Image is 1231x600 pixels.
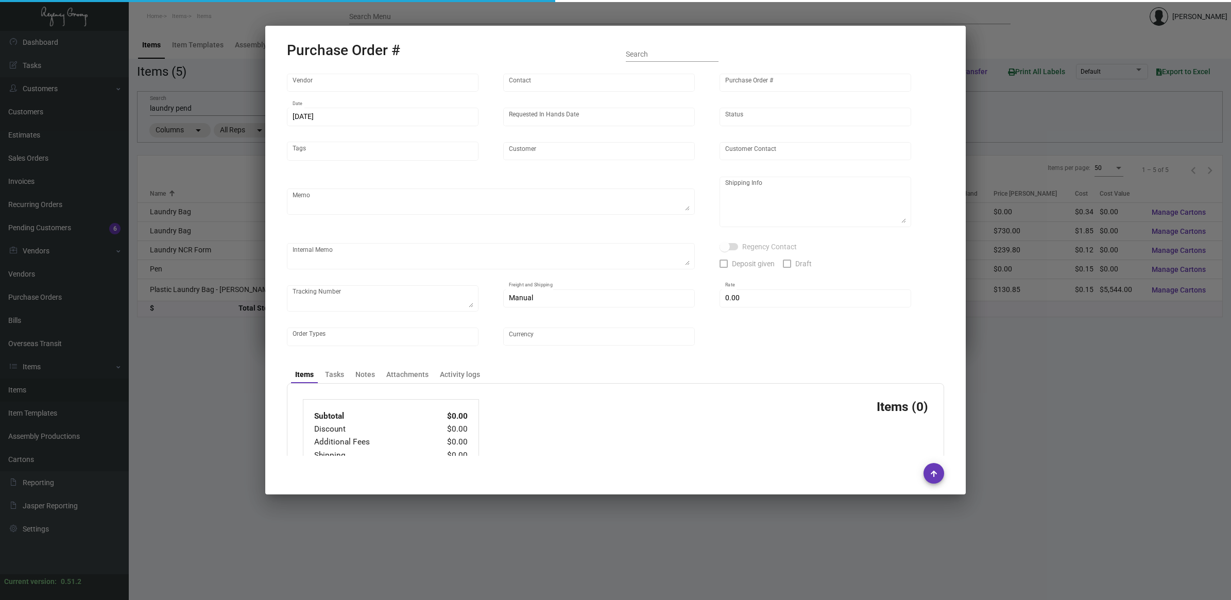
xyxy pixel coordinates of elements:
[295,369,314,380] div: Items
[425,436,468,449] td: $0.00
[732,258,775,270] span: Deposit given
[425,410,468,423] td: $0.00
[425,449,468,462] td: $0.00
[287,42,400,59] h2: Purchase Order #
[61,576,81,587] div: 0.51.2
[440,369,480,380] div: Activity logs
[4,576,57,587] div: Current version:
[795,258,812,270] span: Draft
[314,423,425,436] td: Discount
[355,369,375,380] div: Notes
[742,241,797,253] span: Regency Contact
[314,449,425,462] td: Shipping
[509,294,533,302] span: Manual
[425,423,468,436] td: $0.00
[314,410,425,423] td: Subtotal
[877,399,928,414] h3: Items (0)
[386,369,429,380] div: Attachments
[314,436,425,449] td: Additional Fees
[325,369,344,380] div: Tasks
